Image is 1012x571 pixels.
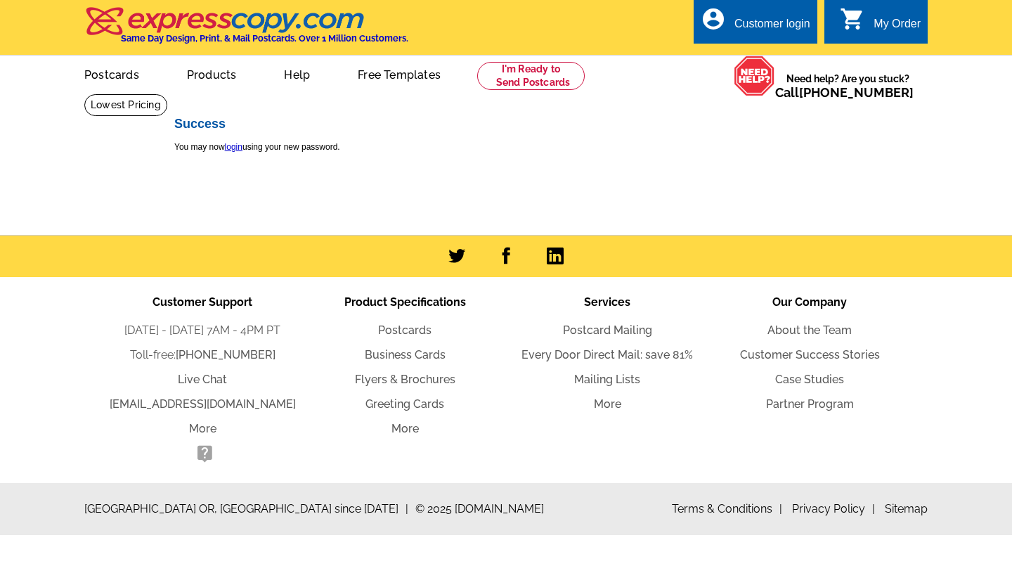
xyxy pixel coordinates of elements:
a: Business Cards [365,348,446,361]
h4: Same Day Design, Print, & Mail Postcards. Over 1 Million Customers. [121,33,408,44]
span: Need help? Are you stuck? [775,72,921,100]
span: © 2025 [DOMAIN_NAME] [415,501,544,518]
a: Partner Program [766,397,854,411]
a: Live Chat [178,373,227,386]
a: Privacy Policy [792,502,875,515]
span: [GEOGRAPHIC_DATA] OR, [GEOGRAPHIC_DATA] since [DATE] [84,501,408,518]
a: Same Day Design, Print, & Mail Postcards. Over 1 Million Customers. [84,17,408,44]
a: account_circle Customer login [701,15,810,33]
a: Customer Success Stories [740,348,880,361]
a: Case Studies [775,373,844,386]
p: You may now using your new password. [174,141,849,153]
a: Flyers & Brochures [355,373,455,386]
a: Products [164,57,259,90]
i: account_circle [701,6,726,32]
h2: Success [174,117,849,132]
a: Postcard Mailing [563,323,652,337]
a: Postcards [62,57,162,90]
a: login [225,142,242,152]
a: About the Team [767,323,852,337]
div: My Order [874,18,921,37]
span: Call [775,85,914,100]
a: [PHONE_NUMBER] [799,85,914,100]
a: [EMAIL_ADDRESS][DOMAIN_NAME] [110,397,296,411]
a: More [189,422,216,435]
span: Our Company [772,295,847,309]
img: help [734,56,775,96]
span: Services [584,295,630,309]
a: Help [261,57,332,90]
a: Sitemap [885,502,928,515]
span: Product Specifications [344,295,466,309]
a: Mailing Lists [574,373,640,386]
a: Terms & Conditions [672,502,782,515]
a: More [594,397,621,411]
li: [DATE] - [DATE] 7AM - 4PM PT [101,322,304,339]
div: Customer login [734,18,810,37]
a: Every Door Direct Mail: save 81% [521,348,693,361]
a: More [391,422,419,435]
i: shopping_cart [840,6,865,32]
span: Customer Support [153,295,252,309]
a: [PHONE_NUMBER] [176,348,275,361]
a: shopping_cart My Order [840,15,921,33]
a: Free Templates [335,57,463,90]
a: Postcards [378,323,432,337]
li: Toll-free: [101,347,304,364]
a: Greeting Cards [365,397,444,411]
